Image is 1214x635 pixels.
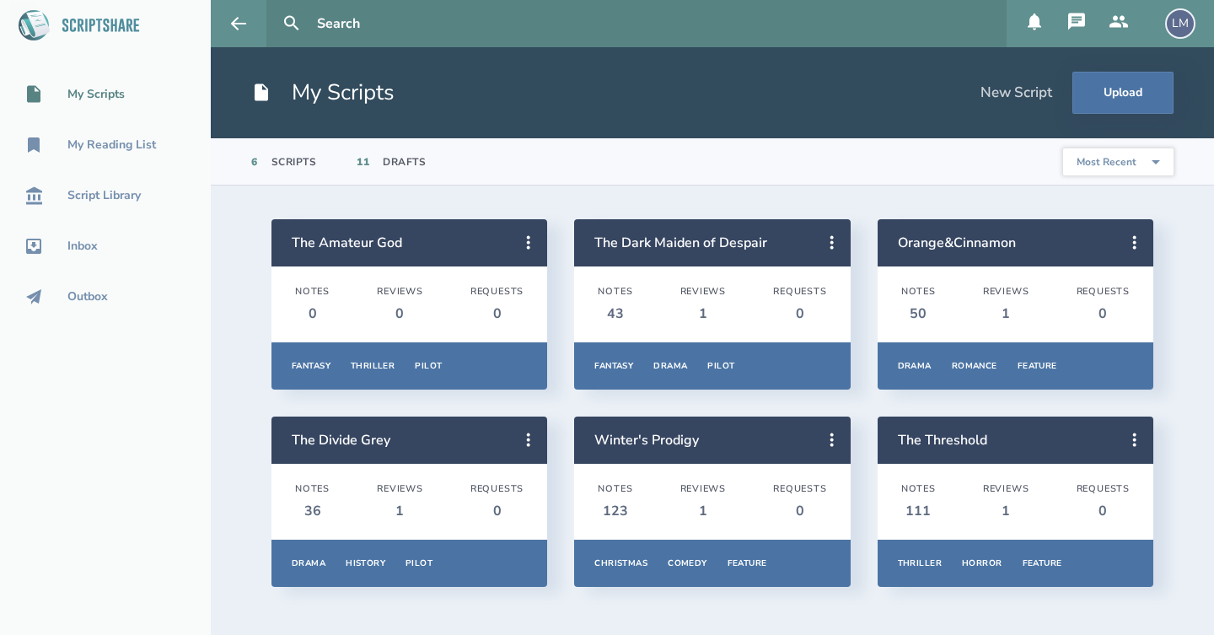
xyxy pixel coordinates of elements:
[773,502,826,520] div: 0
[377,502,423,520] div: 1
[67,189,141,202] div: Script Library
[415,360,442,372] div: Pilot
[598,286,632,298] div: Notes
[594,557,647,569] div: Christmas
[346,557,385,569] div: History
[1072,72,1174,114] button: Upload
[901,304,936,323] div: 50
[898,557,942,569] div: Thriller
[707,360,734,372] div: Pilot
[594,360,633,372] div: Fantasy
[67,239,98,253] div: Inbox
[1077,502,1130,520] div: 0
[901,286,936,298] div: Notes
[983,304,1029,323] div: 1
[406,557,432,569] div: Pilot
[271,155,317,169] div: Scripts
[983,483,1029,495] div: Reviews
[295,304,330,323] div: 0
[292,431,390,449] a: The Divide Grey
[1077,286,1130,298] div: Requests
[680,304,727,323] div: 1
[598,483,632,495] div: Notes
[898,360,932,372] div: Drama
[1023,557,1062,569] div: Feature
[67,290,108,304] div: Outbox
[295,286,330,298] div: Notes
[773,286,826,298] div: Requests
[983,502,1029,520] div: 1
[594,234,767,252] a: The Dark Maiden of Despair
[470,502,524,520] div: 0
[598,502,632,520] div: 123
[470,286,524,298] div: Requests
[377,304,423,323] div: 0
[251,155,258,169] div: 6
[901,483,936,495] div: Notes
[292,557,325,569] div: Drama
[67,88,125,101] div: My Scripts
[962,557,1002,569] div: Horror
[901,502,936,520] div: 111
[295,502,330,520] div: 36
[680,502,727,520] div: 1
[594,431,699,449] a: Winter's Prodigy
[470,304,524,323] div: 0
[680,286,727,298] div: Reviews
[357,155,369,169] div: 11
[1077,304,1130,323] div: 0
[728,557,767,569] div: Feature
[377,483,423,495] div: Reviews
[1165,8,1195,39] div: LM
[653,360,687,372] div: Drama
[1077,483,1130,495] div: Requests
[295,483,330,495] div: Notes
[983,286,1029,298] div: Reviews
[67,138,156,152] div: My Reading List
[377,286,423,298] div: Reviews
[1018,360,1057,372] div: Feature
[292,234,402,252] a: The Amateur God
[898,431,987,449] a: The Threshold
[251,78,395,108] h1: My Scripts
[598,304,632,323] div: 43
[952,360,997,372] div: Romance
[351,360,395,372] div: Thriller
[292,360,330,372] div: Fantasy
[898,234,1016,252] a: Orange&Cinnamon
[383,155,426,169] div: Drafts
[668,557,707,569] div: Comedy
[773,483,826,495] div: Requests
[773,304,826,323] div: 0
[980,83,1052,102] div: New Script
[470,483,524,495] div: Requests
[680,483,727,495] div: Reviews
